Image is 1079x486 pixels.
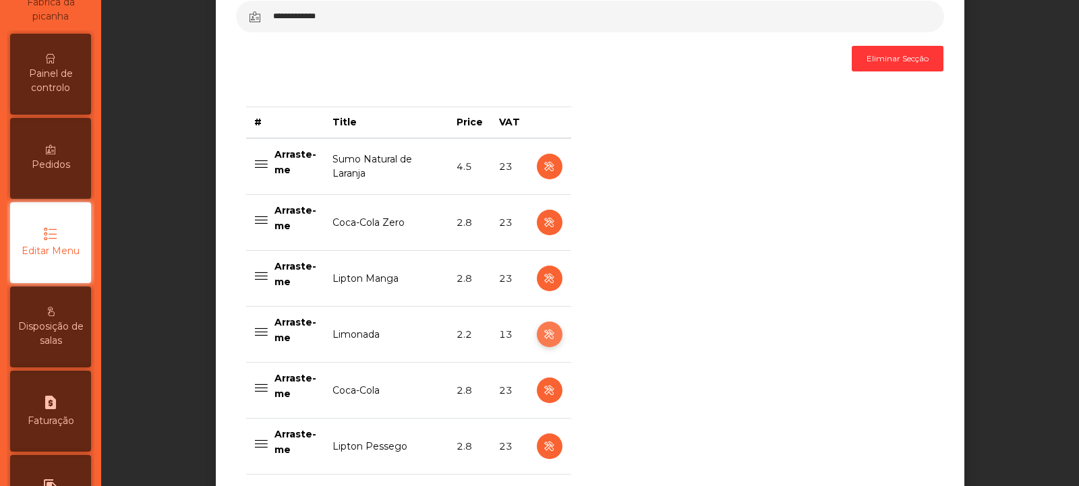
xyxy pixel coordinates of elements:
[852,46,943,71] button: Eliminar Secção
[491,363,528,419] td: 23
[13,67,88,95] span: Painel de controlo
[274,147,316,177] p: Arraste-me
[32,158,70,172] span: Pedidos
[324,195,448,251] td: Coca-Cola Zero
[448,107,491,139] th: Price
[274,371,316,401] p: Arraste-me
[324,107,448,139] th: Title
[448,307,491,363] td: 2.2
[324,251,448,307] td: Lipton Manga
[324,363,448,419] td: Coca-Cola
[274,315,316,345] p: Arraste-me
[491,307,528,363] td: 13
[13,320,88,348] span: Disposição de salas
[448,138,491,195] td: 4.5
[324,138,448,195] td: Sumo Natural de Laranja
[246,107,324,139] th: #
[28,414,74,428] span: Faturação
[491,251,528,307] td: 23
[274,259,316,289] p: Arraste-me
[491,107,528,139] th: VAT
[324,419,448,475] td: Lipton Pessego
[274,203,316,233] p: Arraste-me
[324,307,448,363] td: Limonada
[42,394,59,411] i: request_page
[274,427,316,457] p: Arraste-me
[448,251,491,307] td: 2.8
[491,419,528,475] td: 23
[448,363,491,419] td: 2.8
[448,195,491,251] td: 2.8
[22,244,80,258] span: Editar Menu
[491,195,528,251] td: 23
[491,138,528,195] td: 23
[448,419,491,475] td: 2.8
